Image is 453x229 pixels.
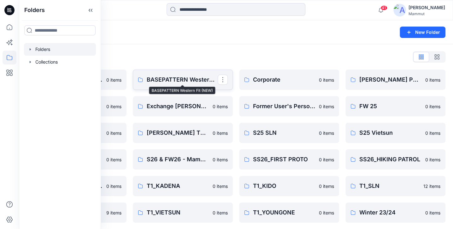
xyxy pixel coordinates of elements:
p: Winter 23/24 [359,208,421,217]
p: 0 items [425,130,440,136]
p: 0 items [319,156,334,163]
p: SS26_HIKING PATROL [359,155,421,164]
a: S26 & FW26 - Mammut Base0 items [133,149,233,170]
p: 0 items [213,130,228,136]
p: BASEPATTERN Western Fit (NEW) [147,75,218,84]
p: T1_VIETSUN [147,208,209,217]
p: 0 items [319,130,334,136]
p: FW 25 [359,102,421,111]
p: 0 items [425,103,440,110]
a: Winter 23/240 items [345,202,445,223]
p: S25 Vietsun [359,128,421,137]
a: Former User's Personal Zone0 items [239,96,339,116]
a: S25 SLN0 items [239,123,339,143]
p: 0 items [106,183,121,189]
a: SS26_HIKING PATROL0 items [345,149,445,170]
p: T1_YOUNGONE [253,208,315,217]
p: 12 items [423,183,440,189]
button: New Folder [400,27,445,38]
p: 0 items [213,103,228,110]
a: [PERSON_NAME] Personal Zone0 items [345,70,445,90]
p: 0 items [425,209,440,216]
div: [PERSON_NAME] [409,4,445,11]
p: S25 SLN [253,128,315,137]
a: T1_YOUNGONE0 items [239,202,339,223]
a: BASEPATTERN Western Fit (NEW) [133,70,233,90]
p: T1_KIDO [253,182,315,190]
p: 0 items [213,183,228,189]
a: T1_KADENA0 items [133,176,233,196]
img: avatar [393,4,406,16]
a: Corporate0 items [239,70,339,90]
a: T1_KIDO0 items [239,176,339,196]
p: 0 items [425,156,440,163]
p: 0 items [319,103,334,110]
a: FW 250 items [345,96,445,116]
p: 0 items [106,77,121,83]
p: S26 & FW26 - Mammut Base [147,155,209,164]
p: 0 items [106,130,121,136]
a: S25 Vietsun0 items [345,123,445,143]
p: 0 items [213,209,228,216]
a: T1_VIETSUN0 items [133,202,233,223]
a: T1_SLN12 items [345,176,445,196]
p: Exchange [PERSON_NAME] & [PERSON_NAME] [147,102,209,111]
p: Corporate [253,75,315,84]
p: 9 items [106,209,121,216]
p: 0 items [319,77,334,83]
p: [PERSON_NAME] TEST [147,128,209,137]
p: T1_SLN [359,182,420,190]
p: 0 items [425,77,440,83]
span: 41 [380,5,387,10]
a: Exchange [PERSON_NAME] & [PERSON_NAME]0 items [133,96,233,116]
p: 0 items [319,183,334,189]
p: SS26_FIRST PROTO [253,155,315,164]
p: 0 items [213,156,228,163]
p: 0 items [106,103,121,110]
p: Former User's Personal Zone [253,102,315,111]
p: 0 items [106,156,121,163]
div: Mammut [409,11,445,16]
p: 0 items [319,209,334,216]
a: SS26_FIRST PROTO0 items [239,149,339,170]
p: [PERSON_NAME] Personal Zone [359,75,421,84]
a: [PERSON_NAME] TEST0 items [133,123,233,143]
p: T1_KADENA [147,182,209,190]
